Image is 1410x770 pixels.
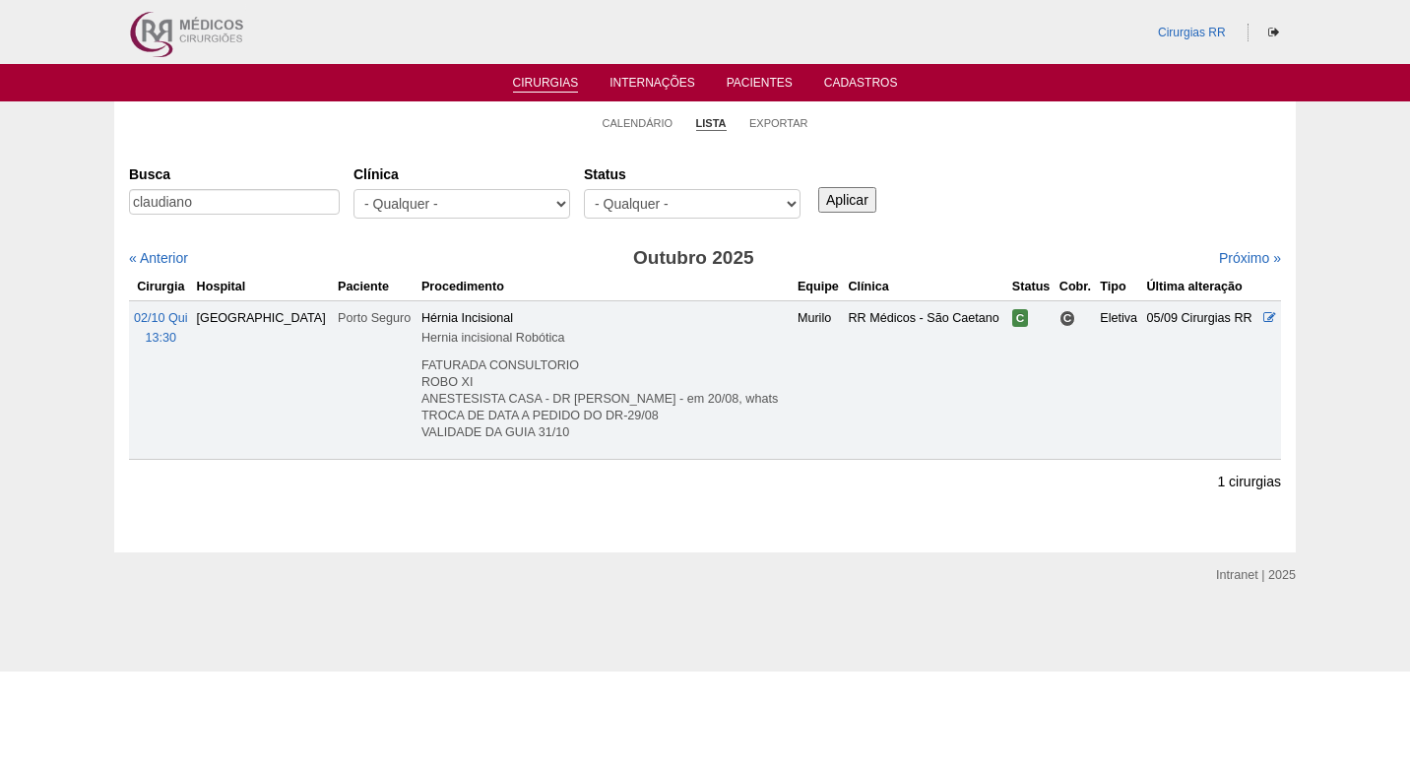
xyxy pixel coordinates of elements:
a: Lista [696,116,727,131]
div: Hernia incisional Robótica [421,328,790,348]
p: FATURADA CONSULTORIO ROBO XI ANESTESISTA CASA - DR [PERSON_NAME] - em 20/08, whats TROCA DE DATA ... [421,357,790,441]
span: 13:30 [146,331,177,345]
a: Pacientes [727,76,793,96]
th: Última alteração [1143,273,1260,301]
label: Busca [129,164,340,184]
a: Cirurgias [513,76,579,93]
span: Consultório [1059,310,1076,327]
td: Eletiva [1096,300,1142,459]
a: Calendário [603,116,673,130]
label: Status [584,164,801,184]
a: « Anterior [129,250,188,266]
th: Hospital [193,273,334,301]
label: Clínica [353,164,570,184]
span: Confirmada [1012,309,1029,327]
h3: Outubro 2025 [406,244,982,273]
td: [GEOGRAPHIC_DATA] [193,300,334,459]
i: Sair [1268,27,1279,38]
th: Tipo [1096,273,1142,301]
a: Próximo » [1219,250,1281,266]
th: Paciente [334,273,417,301]
th: Clínica [844,273,1007,301]
a: Internações [609,76,695,96]
span: 02/10 Qui [134,311,188,325]
th: Cobr. [1056,273,1096,301]
div: Intranet | 2025 [1216,565,1296,585]
td: RR Médicos - São Caetano [844,300,1007,459]
input: Digite os termos que você deseja procurar. [129,189,340,215]
a: Editar [1263,311,1276,325]
a: Cadastros [824,76,898,96]
input: Aplicar [818,187,876,213]
th: Procedimento [417,273,794,301]
a: Exportar [749,116,808,130]
div: Porto Seguro [338,308,414,328]
th: Equipe [794,273,845,301]
p: 1 cirurgias [1217,473,1281,491]
th: Cirurgia [129,273,193,301]
td: Hérnia Incisional [417,300,794,459]
th: Status [1008,273,1056,301]
td: 05/09 Cirurgias RR [1143,300,1260,459]
td: Murilo [794,300,845,459]
a: 02/10 Qui 13:30 [134,311,188,345]
a: Cirurgias RR [1158,26,1226,39]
